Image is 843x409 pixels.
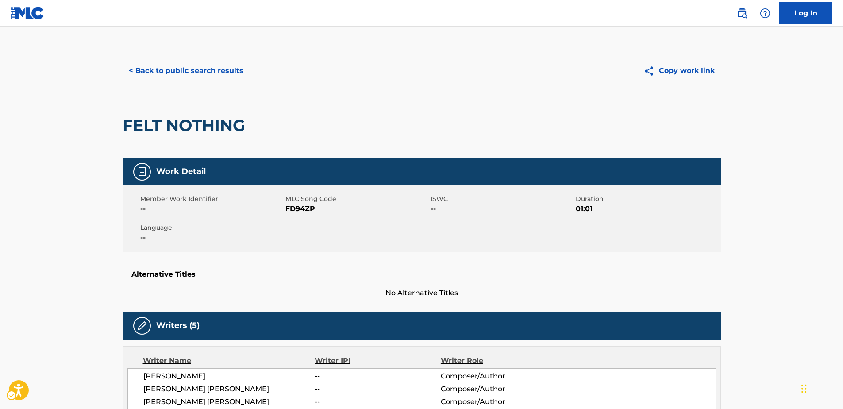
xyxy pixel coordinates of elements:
span: Language [140,223,283,232]
span: -- [431,204,574,214]
img: search [737,8,747,19]
span: FD94ZP [285,204,428,214]
a: Log In [779,2,832,24]
span: No Alternative Titles [123,288,721,298]
div: Writer Name [143,355,315,366]
h5: Alternative Titles [131,270,712,279]
span: -- [140,232,283,243]
h2: FELT NOTHING [123,116,250,135]
span: [PERSON_NAME] [PERSON_NAME] [143,397,315,407]
span: Composer/Author [441,397,555,407]
span: [PERSON_NAME] [PERSON_NAME] [143,384,315,394]
img: help [760,8,770,19]
span: -- [140,204,283,214]
div: Writer Role [441,355,555,366]
span: Duration [576,194,719,204]
div: Writer IPI [315,355,441,366]
div: Drag [801,375,807,402]
span: Composer/Author [441,384,555,394]
span: ISWC [431,194,574,204]
span: MLC Song Code [285,194,428,204]
span: Member Work Identifier [140,194,283,204]
img: Copy work link [643,66,659,77]
h5: Work Detail [156,166,206,177]
span: 01:01 [576,204,719,214]
img: MLC Logo [11,7,45,19]
div: Chat Widget [799,367,843,409]
span: [PERSON_NAME] [143,371,315,382]
span: -- [315,371,440,382]
h5: Writers (5) [156,320,200,331]
span: -- [315,397,440,407]
img: Writers [137,320,147,331]
span: -- [315,384,440,394]
button: Copy work link [637,60,721,82]
span: Composer/Author [441,371,555,382]
button: < Back to public search results [123,60,250,82]
img: Work Detail [137,166,147,177]
iframe: Hubspot Iframe [799,367,843,409]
